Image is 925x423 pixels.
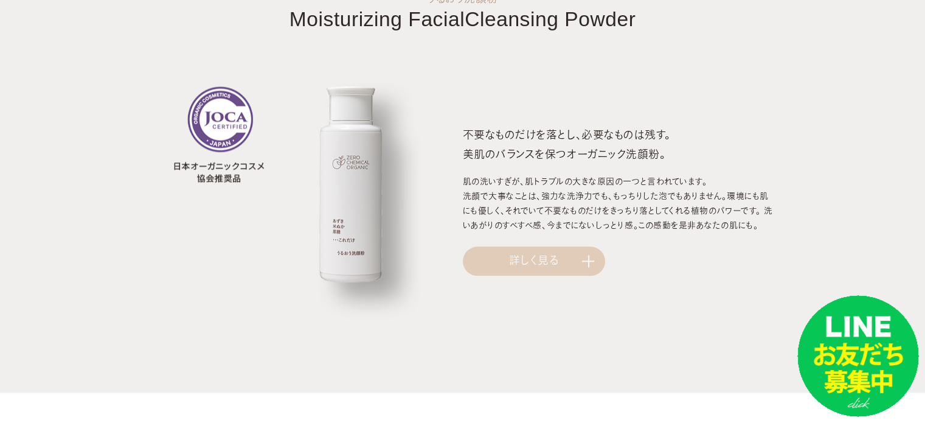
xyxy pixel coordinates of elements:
[463,175,776,233] p: 肌の洗いすぎが、肌トラブルの大きな原因の一つと言われています。 洗顔で大事なことは、強力な洗浄力でも、もっちりした泡でもありません。環境にも肌にも優しく、それでいて不要なものだけをきっちり落とし...
[150,81,463,320] img: うるおう洗顔粉
[797,295,919,417] img: small_line.png
[463,125,776,164] h3: 不要なものだけを落とし、必要なものは残す。 美肌のバランスを保つオーガニック洗顔粉。
[463,246,605,276] a: 詳しく見る
[289,8,636,30] span: Moisturizing Facial Cleansing Powder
